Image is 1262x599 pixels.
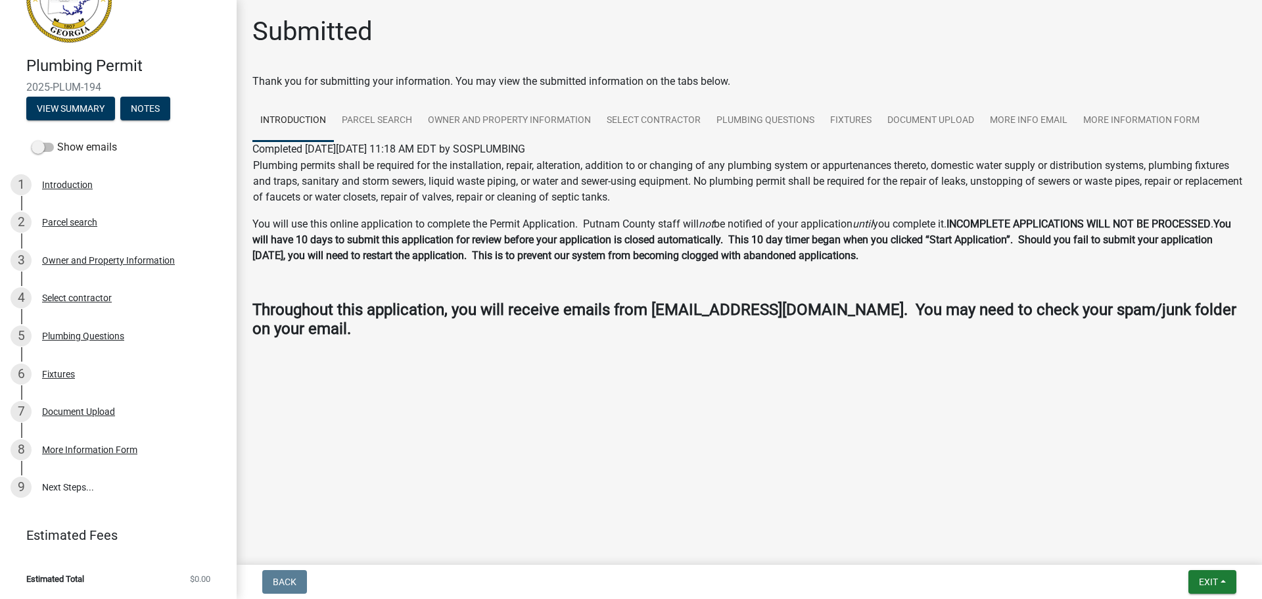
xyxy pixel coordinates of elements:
i: until [853,218,873,230]
button: Back [262,570,307,594]
a: More Info Email [982,100,1075,142]
h4: Plumbing Permit [26,57,226,76]
span: Estimated Total [26,575,84,583]
div: Document Upload [42,407,115,416]
a: Estimated Fees [11,522,216,548]
a: Document Upload [879,100,982,142]
a: More Information Form [1075,100,1207,142]
div: 5 [11,325,32,347]
wm-modal-confirm: Notes [120,104,170,114]
strong: Throughout this application, you will receive emails from [EMAIL_ADDRESS][DOMAIN_NAME]. You may n... [252,300,1236,338]
button: Exit [1188,570,1236,594]
div: Introduction [42,180,93,189]
p: You will use this online application to complete the Permit Application. Putnam County staff will... [252,216,1246,264]
a: Owner and Property Information [420,100,599,142]
a: Select contractor [599,100,709,142]
div: 8 [11,439,32,460]
div: Owner and Property Information [42,256,175,265]
wm-modal-confirm: Summary [26,104,115,114]
span: Completed [DATE][DATE] 11:18 AM EDT by SOSPLUMBING [252,143,525,155]
div: 3 [11,250,32,271]
button: Notes [120,97,170,120]
div: 9 [11,477,32,498]
i: not [699,218,714,230]
a: Fixtures [822,100,879,142]
button: View Summary [26,97,115,120]
div: 6 [11,364,32,385]
div: Fixtures [42,370,75,379]
div: Thank you for submitting your information. You may view the submitted information on the tabs below. [252,74,1246,89]
h1: Submitted [252,16,373,47]
span: Exit [1199,577,1218,587]
div: 1 [11,174,32,195]
strong: You will have 10 days to submit this application for review before your application is closed aut... [252,218,1231,262]
a: Introduction [252,100,334,142]
div: 7 [11,401,32,422]
td: Plumbing permits shall be required for the installation, repair, alteration, addition to or chang... [252,157,1246,206]
span: 2025-PLUM-194 [26,81,210,93]
div: Plumbing Questions [42,331,124,341]
div: More Information Form [42,445,137,454]
div: Parcel search [42,218,97,227]
strong: INCOMPLETE APPLICATIONS WILL NOT BE PROCESSED [947,218,1211,230]
label: Show emails [32,139,117,155]
a: Parcel search [334,100,420,142]
div: Select contractor [42,293,112,302]
div: 4 [11,287,32,308]
span: Back [273,577,296,587]
div: 2 [11,212,32,233]
span: $0.00 [190,575,210,583]
a: Plumbing Questions [709,100,822,142]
